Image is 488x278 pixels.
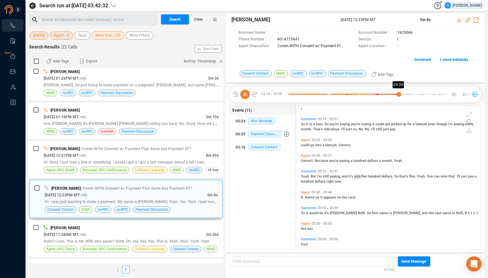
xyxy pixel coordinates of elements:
span: Hey, [PERSON_NAME]. It's [PERSON_NAME] [PERSON_NAME] calling you back. No. Good. How are you [DAT... [44,121,272,126]
span: it's [324,211,330,215]
span: CallBack Language [135,167,165,173]
span: 03:19 - 03:31 [317,117,339,121]
span: Show Stats [203,11,219,87]
span: Payment Discussion [248,131,281,137]
span: 1625066 [397,30,413,36]
span: Hi. Sorry. I just took a bite or something. I would I got a I got a text message. About a bill I owe [44,160,204,165]
span: the [342,195,348,200]
span: could [301,143,310,147]
span: is [389,211,393,215]
span: Agent Disposition : [239,43,274,50]
span: MMD [46,128,55,135]
span: lawsuit [416,122,428,126]
span: as [316,195,320,200]
span: [DATE] [33,32,45,40]
span: I [397,36,398,43]
span: hundred [353,159,367,163]
span: and [422,211,428,215]
span: Borrower: RPC Confirmation [83,167,127,173]
span: no-RPC [116,207,128,213]
li: Interactions [2,19,24,32]
span: paying [454,122,465,126]
span: I'm [317,174,323,179]
li: Exports [2,50,24,62]
span: last [435,211,442,215]
span: pay [468,174,475,179]
span: More Filters [129,32,149,40]
li: Next Page [130,266,138,274]
span: Add Tags [378,69,394,80]
span: appears [324,195,337,200]
span: 22 Calls [62,44,77,49]
span: picked [391,122,403,126]
span: be [319,211,324,215]
span: though [436,122,448,126]
div: grid [299,107,481,249]
span: Agent: RPC Check [46,167,75,173]
span: no. [353,127,359,131]
span: | mlc [79,193,87,197]
span: Borrower Name : [239,30,274,36]
span: [PERSON_NAME] [50,69,80,74]
span: Payment Discussion [100,90,133,96]
span: Payment Discussion [328,70,366,77]
span: Yeah. [417,174,427,179]
span: So [301,122,306,126]
span: Search [169,14,181,25]
span: pay. [390,127,396,131]
span: dollars [315,179,326,184]
span: no-RPC [309,70,326,77]
div: [PERSON_NAME][DATE] 01:16PM MT| mlc3m 10sHey, [PERSON_NAME]. It's [PERSON_NAME] [PERSON_NAME] cal... [29,102,223,139]
span: no-RPC [81,90,93,96]
div: 00:39 [236,129,246,139]
span: B [465,211,468,215]
span: K. [301,195,305,200]
span: Customer [301,117,317,121]
span: Agent [301,138,310,142]
span: - [397,43,398,50]
span: Events (11) [233,107,252,113]
span: + more metadata [440,55,468,65]
span: Consent Contact [248,144,280,150]
span: 2x [463,89,467,99]
span: Agent [301,190,310,194]
span: Payment Discussion [135,207,168,213]
span: Hello? Loan. This is me. With who again? Sorry. Oh, yes. Yes. Yes. This is. Yeah. Yeah. Yeah. Yeah. [44,239,210,244]
span: 8m 49s [206,153,219,158]
span: Yeah. [394,159,403,163]
span: five [361,174,368,179]
button: [DATE] [30,32,48,40]
button: 00:39Payment Discussion [229,128,295,141]
span: Correct. [339,143,351,147]
span: no-REC [62,128,74,135]
span: saying [340,122,351,126]
a: 1 [122,266,129,273]
span: | Comm WITH Consent w/ Payment Plan Same Day Payment ðŸ’² [81,186,192,191]
span: you're [329,159,339,163]
span: go [310,143,315,147]
span: saying [361,122,372,126]
div: 03:16 [236,142,246,152]
span: [PERSON_NAME] [50,226,80,230]
span: E [468,211,471,215]
span: card. [348,195,356,200]
span: right [132,268,136,272]
span: Agent • 3 [54,32,69,40]
span: I'll [371,127,376,131]
span: dollars [367,159,379,163]
span: Consent Contact [172,246,199,252]
span: is [452,211,456,215]
span: a [313,122,316,126]
span: | mlc [78,232,86,237]
span: Belli, [456,211,465,215]
span: 03:34 / 05:08 [258,90,289,99]
li: Previous Page [114,266,122,274]
span: 03:23 - 03:25 [310,138,333,142]
span: on [337,195,342,200]
span: Agent Location : [358,43,394,50]
span: | mlc [78,76,86,81]
span: Consent Contact [240,70,272,77]
span: name [379,211,389,215]
span: 5m 8s [420,18,431,22]
span: 5m 0s [208,76,219,81]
